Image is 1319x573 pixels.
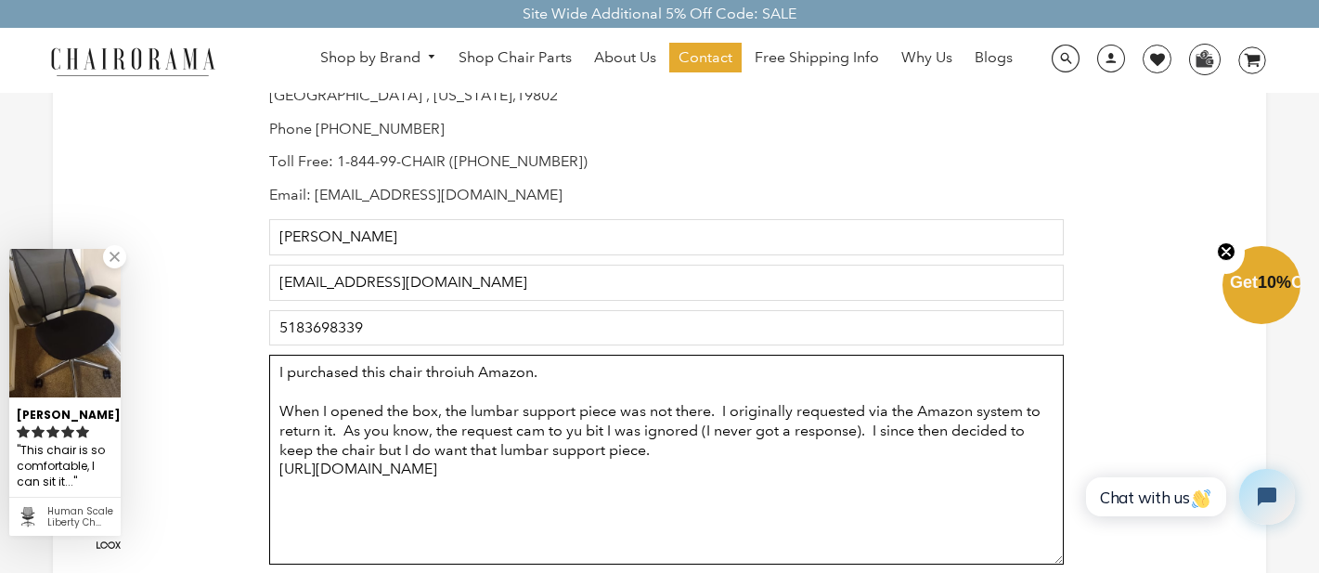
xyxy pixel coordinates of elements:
[669,43,742,72] a: Contact
[975,48,1013,68] span: Blogs
[17,441,113,492] div: This chair is so comfortable, I can sit it in for hours without hurting....
[311,44,446,72] a: Shop by Brand
[47,506,113,528] div: Human Scale Liberty Chair (Renewed) - Black
[594,48,656,68] span: About Us
[9,249,121,397] img: Marianne R. review of Human Scale Liberty Chair (Renewed) - Black
[901,48,952,68] span: Why Us
[1258,273,1291,292] span: 10%
[1208,231,1245,274] button: Close teaser
[304,43,1029,77] nav: DesktopNavigation
[269,120,1065,139] p: Phone [PHONE_NUMBER]
[269,265,1065,301] input: Email
[1190,45,1219,72] img: WhatsApp_Image_2024-07-12_at_16.23.01.webp
[745,43,888,72] a: Free Shipping Info
[17,425,30,438] svg: rating icon full
[269,152,1065,172] p: Toll Free: 1-844-99-CHAIR ([PHONE_NUMBER])
[449,43,581,72] a: Shop Chair Parts
[17,400,113,423] div: [PERSON_NAME]
[459,48,572,68] span: Shop Chair Parts
[1230,273,1315,292] span: Get Off
[965,43,1022,72] a: Blogs
[269,86,1065,106] p: [GEOGRAPHIC_DATA] , [US_STATE],19802
[46,425,59,438] svg: rating icon full
[269,310,1065,346] input: Phone Number
[61,425,74,438] svg: rating icon full
[755,48,879,68] span: Free Shipping Info
[269,219,1065,255] input: Name
[679,48,732,68] span: Contact
[585,43,666,72] a: About Us
[1066,453,1311,540] iframe: Tidio Chat
[1222,248,1300,326] div: Get10%OffClose teaser
[269,186,1065,205] p: Email: [EMAIL_ADDRESS][DOMAIN_NAME]
[32,425,45,438] svg: rating icon full
[892,43,962,72] a: Why Us
[40,45,226,77] img: chairorama
[76,425,89,438] svg: rating icon full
